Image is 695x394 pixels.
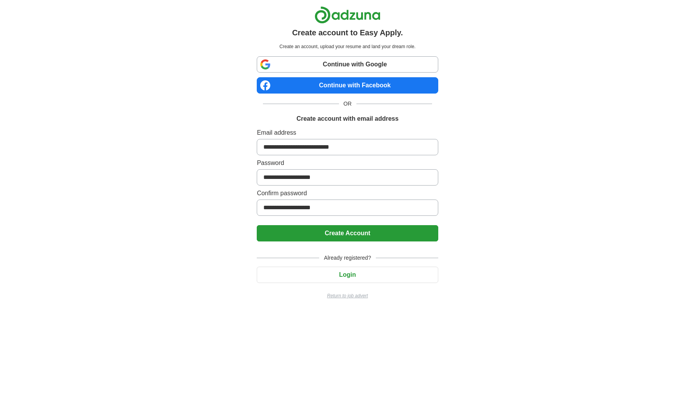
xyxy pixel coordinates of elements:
a: Login [257,271,438,278]
label: Confirm password [257,189,438,198]
button: Create Account [257,225,438,241]
h1: Create account with email address [296,114,398,123]
label: Email address [257,128,438,137]
a: Continue with Google [257,56,438,73]
span: OR [339,100,356,108]
a: Return to job advert [257,292,438,299]
img: Adzuna logo [315,6,380,24]
span: Already registered? [319,254,375,262]
h1: Create account to Easy Apply. [292,27,403,38]
p: Create an account, upload your resume and land your dream role. [258,43,436,50]
label: Password [257,158,438,168]
button: Login [257,267,438,283]
a: Continue with Facebook [257,77,438,94]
